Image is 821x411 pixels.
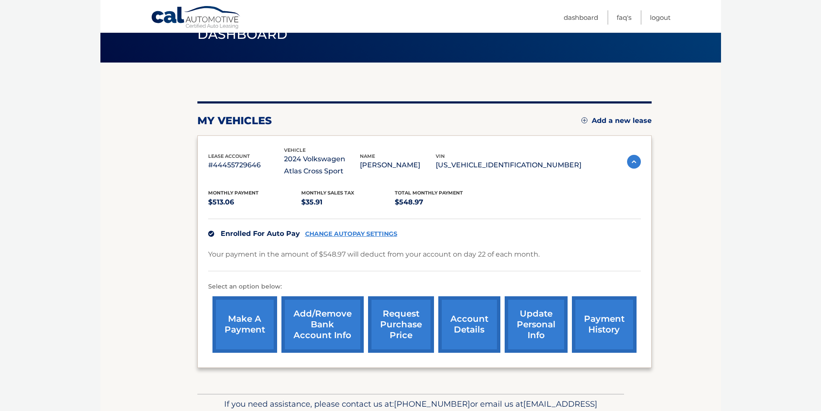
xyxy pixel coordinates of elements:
span: Dashboard [197,26,288,42]
span: lease account [208,153,250,159]
a: CHANGE AUTOPAY SETTINGS [305,230,397,238]
p: [US_VEHICLE_IDENTIFICATION_NUMBER] [436,159,581,171]
h2: my vehicles [197,114,272,127]
p: $35.91 [301,196,395,208]
a: update personal info [505,296,568,353]
a: account details [438,296,500,353]
img: check.svg [208,231,214,237]
a: Cal Automotive [151,6,241,31]
span: Monthly sales Tax [301,190,354,196]
span: Enrolled For Auto Pay [221,229,300,238]
a: payment history [572,296,637,353]
img: accordion-active.svg [627,155,641,169]
img: add.svg [581,117,587,123]
a: Add a new lease [581,116,652,125]
p: #44455729646 [208,159,284,171]
p: $513.06 [208,196,302,208]
span: Total Monthly Payment [395,190,463,196]
a: Logout [650,10,671,25]
p: Select an option below: [208,282,641,292]
a: make a payment [212,296,277,353]
span: [PHONE_NUMBER] [394,399,470,409]
p: 2024 Volkswagen Atlas Cross Sport [284,153,360,177]
span: name [360,153,375,159]
a: FAQ's [617,10,631,25]
p: [PERSON_NAME] [360,159,436,171]
p: Your payment in the amount of $548.97 will deduct from your account on day 22 of each month. [208,248,540,260]
a: Add/Remove bank account info [281,296,364,353]
a: request purchase price [368,296,434,353]
span: vehicle [284,147,306,153]
a: Dashboard [564,10,598,25]
p: $548.97 [395,196,488,208]
span: Monthly Payment [208,190,259,196]
span: vin [436,153,445,159]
